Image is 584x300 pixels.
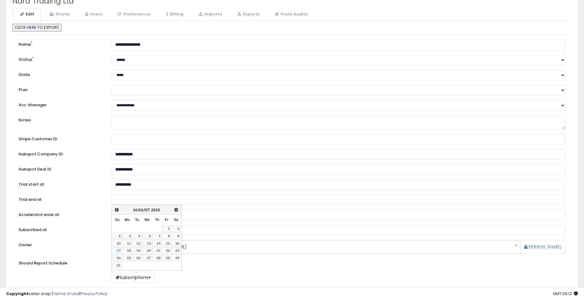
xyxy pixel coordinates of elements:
[6,291,107,297] div: seller snap | |
[191,8,229,21] a: Imports
[553,291,578,297] span: 2025-08-17 09:12 GMT
[135,218,139,222] span: Tuesday
[77,8,109,21] a: Users
[80,291,107,297] a: Privacy Policy
[113,255,122,261] a: 24
[174,207,179,212] span: Next
[125,218,130,222] span: Monday
[133,240,142,247] a: 12
[122,255,132,261] a: 25
[12,8,41,21] a: Edit
[113,262,122,268] a: 31
[153,240,162,247] a: 14
[14,40,107,48] label: Name
[142,247,152,254] a: 20
[133,247,142,254] a: 19
[267,8,315,21] a: Prefs Audits
[113,240,122,247] a: 10
[14,70,107,78] label: State
[153,255,162,261] a: 28
[14,149,107,157] label: Hubspot Company ID
[122,233,132,239] a: 4
[171,247,180,254] a: 23
[155,218,159,222] span: Thursday
[111,272,155,283] button: Subscriptions
[110,8,157,21] a: Preferences
[14,85,107,93] label: Plan
[165,218,168,222] span: Friday
[14,134,107,142] label: Stripe Customer ID
[113,206,121,213] a: Prev
[113,247,122,254] a: 17
[19,260,67,266] label: Should Report Schedule
[14,164,107,172] label: Hubspot Deal ID
[162,225,171,232] a: 1
[153,233,162,239] a: 7
[142,255,152,261] a: 27
[174,218,178,222] span: Saturday
[14,210,107,218] label: Accelerator ends at
[115,242,508,252] span: [EMAIL_ADDRESS][DOMAIN_NAME]
[133,208,150,212] span: August
[162,240,171,247] a: 15
[6,291,29,297] strong: Copyright
[122,240,132,247] a: 11
[122,247,132,254] a: 18
[14,225,107,233] label: Subscribed at
[142,240,152,247] a: 13
[524,245,561,249] a: [PERSON_NAME]
[113,233,122,239] a: 3
[162,255,171,261] a: 29
[229,8,266,21] a: Exports
[133,255,142,261] a: 26
[14,100,107,108] label: Acc. Manager
[162,233,171,239] a: 8
[151,208,160,212] span: 2025
[115,218,120,222] span: Sunday
[53,291,79,297] a: Terms of Use
[158,8,190,21] a: Billing
[14,55,107,63] label: Status
[144,218,150,222] span: Wednesday
[19,242,32,248] label: Owner
[41,8,77,21] a: Stores
[171,240,180,247] a: 16
[171,233,180,239] a: 9
[133,233,142,239] a: 5
[14,180,107,188] label: Trial start at
[12,24,61,32] button: CLICK HERE TO EXPORT
[171,225,180,232] a: 2
[114,207,119,212] span: Prev
[162,247,171,254] a: 22
[153,247,162,254] a: 21
[172,206,180,213] a: Next
[142,233,152,239] a: 6
[171,255,180,261] a: 30
[14,115,107,123] label: Notes
[14,195,107,203] label: Trial end at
